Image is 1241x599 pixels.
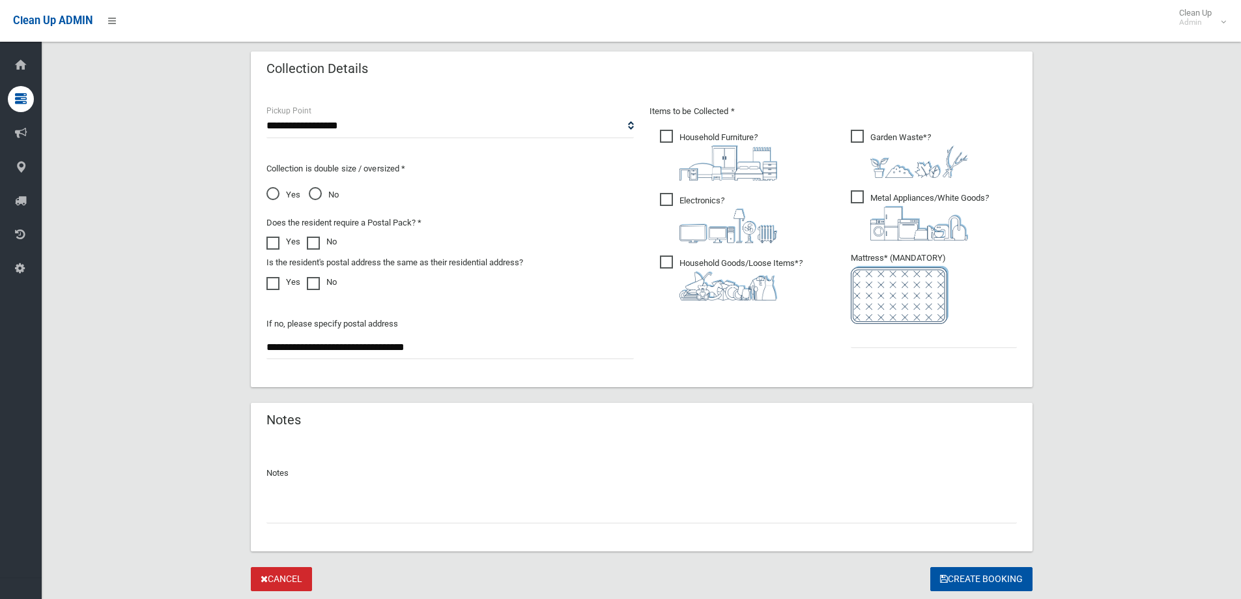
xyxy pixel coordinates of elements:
[851,190,989,241] span: Metal Appliances/White Goods
[660,256,803,300] span: Household Goods/Loose Items*
[266,316,398,332] label: If no, please specify postal address
[649,104,1017,119] p: Items to be Collected *
[851,266,949,324] img: e7408bece873d2c1783593a074e5cb2f.png
[870,145,968,178] img: 4fd8a5c772b2c999c83690221e5242e0.png
[251,567,312,591] a: Cancel
[266,161,634,177] p: Collection is double size / oversized *
[309,187,339,203] span: No
[930,567,1033,591] button: Create Booking
[251,407,317,433] header: Notes
[266,255,523,270] label: Is the resident's postal address the same as their residential address?
[679,196,777,243] i: ?
[266,465,1017,481] p: Notes
[1179,18,1212,27] small: Admin
[679,209,777,243] img: 394712a680b73dbc3d2a6a3a7ffe5a07.png
[660,130,777,181] span: Household Furniture
[266,274,300,290] label: Yes
[266,187,300,203] span: Yes
[679,271,777,300] img: b13cc3517677393f34c0a387616ef184.png
[251,56,384,81] header: Collection Details
[266,215,421,231] label: Does the resident require a Postal Pack? *
[851,253,1017,324] span: Mattress* (MANDATORY)
[870,206,968,241] img: 36c1b0289cb1767239cdd3de9e694f19.png
[1173,8,1225,27] span: Clean Up
[679,258,803,300] i: ?
[851,130,968,178] span: Garden Waste*
[307,274,337,290] label: No
[307,234,337,250] label: No
[13,14,93,27] span: Clean Up ADMIN
[679,132,777,181] i: ?
[266,234,300,250] label: Yes
[870,193,989,241] i: ?
[660,193,777,243] span: Electronics
[870,132,968,178] i: ?
[679,145,777,181] img: aa9efdbe659d29b613fca23ba79d85cb.png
